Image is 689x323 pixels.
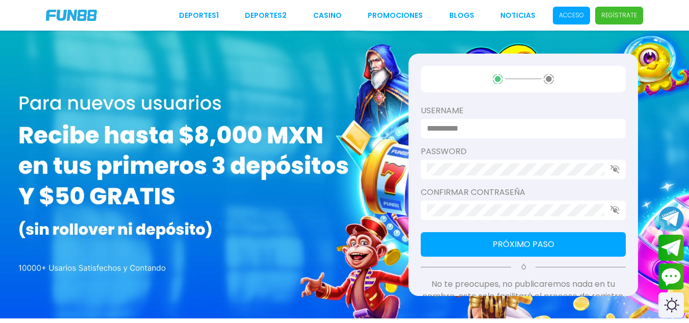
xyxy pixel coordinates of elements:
[658,235,684,261] button: Join telegram
[46,10,97,21] img: Company Logo
[421,186,626,198] label: Confirmar contraseña
[245,10,287,21] a: Deportes2
[601,11,637,20] p: Regístrate
[421,145,626,158] label: password
[500,10,535,21] a: NOTICIAS
[368,10,423,21] a: Promociones
[449,10,474,21] a: BLOGS
[421,232,626,257] button: Próximo paso
[559,11,584,20] p: Acceso
[421,263,626,272] p: Ó
[313,10,342,21] a: CASINO
[179,10,219,21] a: Deportes1
[658,263,684,290] button: Contact customer service
[421,278,626,303] p: No te preocupes, no publicaremos nada en tu nombre, esto solo facilitará el proceso de registro.
[658,292,684,318] div: Switch theme
[421,105,626,117] label: username
[658,206,684,232] button: Join telegram channel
